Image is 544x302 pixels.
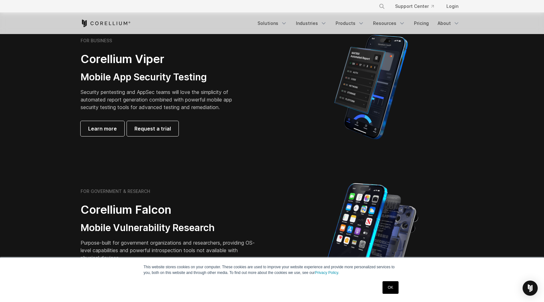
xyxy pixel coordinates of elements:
[324,183,418,293] img: iPhone model separated into the mechanics used to build the physical device.
[254,18,291,29] a: Solutions
[81,189,150,194] h6: FOR GOVERNMENT & RESEARCH
[81,121,124,136] a: Learn more
[315,270,339,275] a: Privacy Policy.
[81,52,242,66] h2: Corellium Viper
[292,18,331,29] a: Industries
[254,18,463,29] div: Navigation Menu
[81,20,131,27] a: Corellium Home
[88,125,117,132] span: Learn more
[523,281,538,296] div: Open Intercom Messenger
[144,264,400,276] p: This website stores cookies on your computer. These cookies are used to improve your website expe...
[127,121,178,136] a: Request a trial
[434,18,463,29] a: About
[332,18,368,29] a: Products
[81,203,257,217] h2: Corellium Falcon
[382,281,399,294] a: OK
[390,1,439,12] a: Support Center
[376,1,388,12] button: Search
[81,239,257,262] p: Purpose-built for government organizations and researchers, providing OS-level capabilities and p...
[134,125,171,132] span: Request a trial
[371,1,463,12] div: Navigation Menu
[81,88,242,111] p: Security pentesting and AppSec teams will love the simplicity of automated report generation comb...
[441,1,463,12] a: Login
[324,32,418,142] img: Corellium MATRIX automated report on iPhone showing app vulnerability test results across securit...
[81,38,112,44] h6: FOR BUSINESS
[369,18,409,29] a: Resources
[81,71,242,83] h3: Mobile App Security Testing
[81,222,257,234] h3: Mobile Vulnerability Research
[410,18,433,29] a: Pricing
